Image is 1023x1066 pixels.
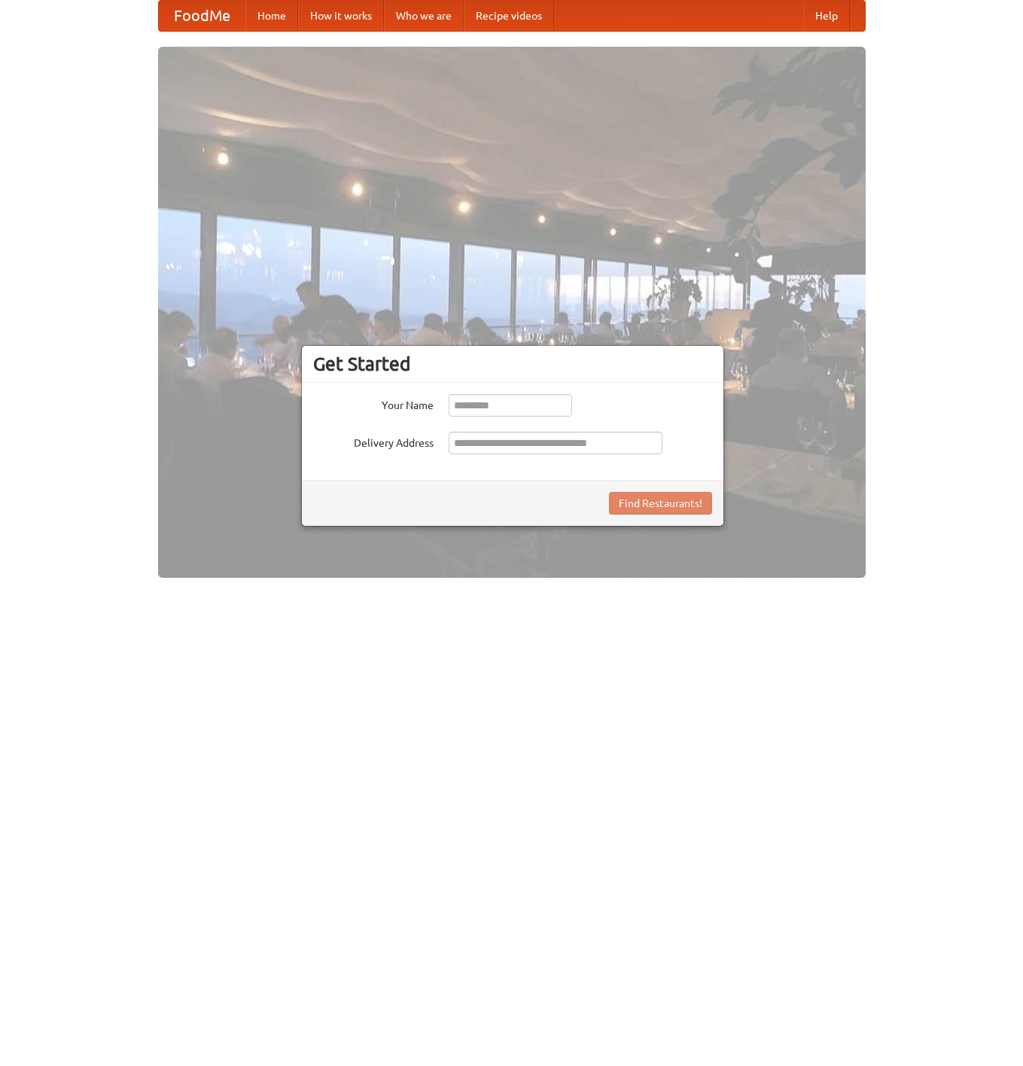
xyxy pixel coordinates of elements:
[313,432,434,451] label: Delivery Address
[803,1,850,31] a: Help
[464,1,554,31] a: Recipe videos
[384,1,464,31] a: Who we are
[298,1,384,31] a: How it works
[159,1,245,31] a: FoodMe
[313,394,434,413] label: Your Name
[245,1,298,31] a: Home
[313,353,712,375] h3: Get Started
[609,492,712,515] button: Find Restaurants!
